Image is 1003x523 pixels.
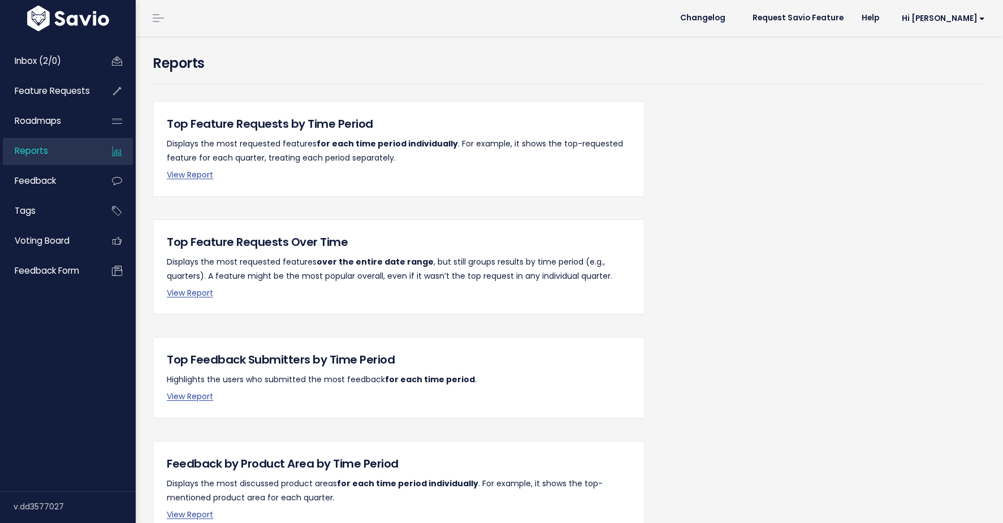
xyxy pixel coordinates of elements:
[14,492,136,521] div: v.dd3577027
[15,85,90,97] span: Feature Requests
[167,351,630,368] h5: Top Feedback Submitters by Time Period
[853,10,888,27] a: Help
[743,10,853,27] a: Request Savio Feature
[167,455,630,472] h5: Feedback by Product Area by Time Period
[3,108,94,134] a: Roadmaps
[153,53,986,74] h4: Reports
[167,169,213,180] a: View Report
[337,478,478,489] strong: for each time period individually
[167,373,630,387] p: Highlights the users who submitted the most feedback .
[167,234,630,250] h5: Top Feature Requests Over Time
[15,175,56,187] span: Feedback
[3,138,94,164] a: Reports
[167,115,630,132] h5: Top Feature Requests by Time Period
[3,258,94,284] a: Feedback form
[3,78,94,104] a: Feature Requests
[3,168,94,194] a: Feedback
[15,55,61,67] span: Inbox (2/0)
[167,477,630,505] p: Displays the most discussed product areas . For example, it shows the top-mentioned product area ...
[902,14,985,23] span: Hi [PERSON_NAME]
[15,115,61,127] span: Roadmaps
[167,255,630,283] p: Displays the most requested features , but still groups results by time period (e.g., quarters). ...
[15,205,36,217] span: Tags
[3,228,94,254] a: Voting Board
[167,509,213,520] a: View Report
[167,287,213,299] a: View Report
[888,10,994,27] a: Hi [PERSON_NAME]
[15,265,79,276] span: Feedback form
[317,256,434,267] strong: over the entire date range
[167,137,630,165] p: Displays the most requested features . For example, it shows the top-requested feature for each q...
[15,145,48,157] span: Reports
[167,391,213,402] a: View Report
[15,235,70,247] span: Voting Board
[680,14,725,22] span: Changelog
[317,138,458,149] strong: for each time period individually
[3,48,94,74] a: Inbox (2/0)
[24,6,112,31] img: logo-white.9d6f32f41409.svg
[3,198,94,224] a: Tags
[385,374,475,385] strong: for each time period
